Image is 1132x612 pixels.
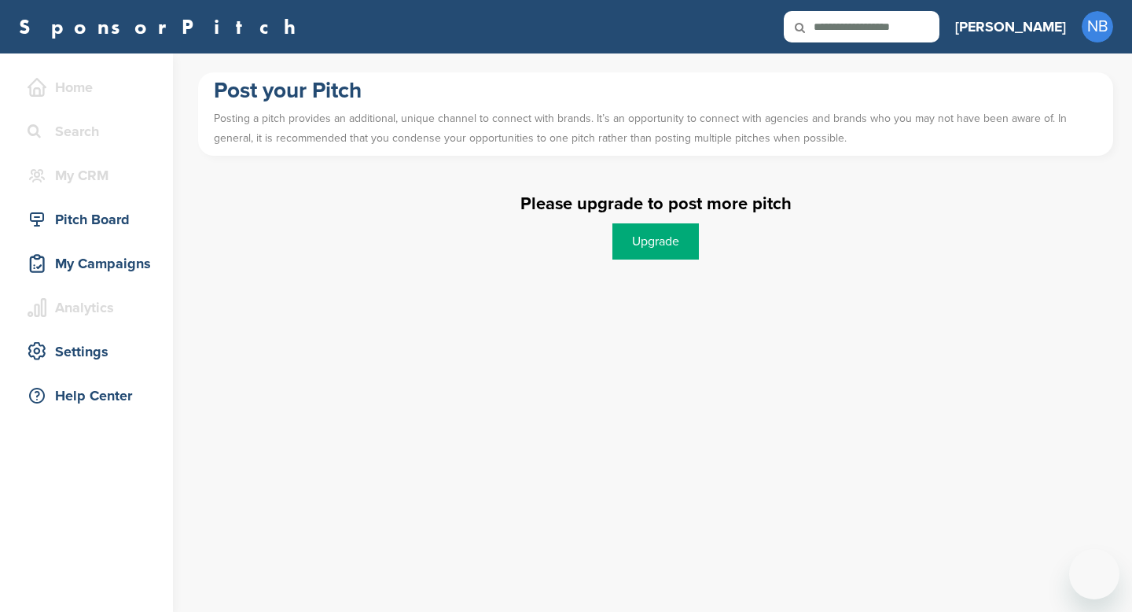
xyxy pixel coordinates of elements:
[1082,11,1113,42] span: NB
[214,76,1097,105] h1: Post your Pitch
[24,161,157,190] div: My CRM
[16,378,157,414] a: Help Center
[520,194,792,214] label: Please upgrade to post more pitch
[19,17,306,37] a: SponsorPitch
[24,337,157,366] div: Settings
[612,223,699,260] a: Upgrade
[16,245,157,282] a: My Campaigns
[16,113,157,149] a: Search
[24,293,157,322] div: Analytics
[16,289,157,326] a: Analytics
[214,105,1097,152] p: Posting a pitch provides an additional, unique channel to connect with brands. It’s an opportunit...
[24,73,157,101] div: Home
[24,249,157,278] div: My Campaigns
[955,16,1066,38] h3: [PERSON_NAME]
[24,382,157,410] div: Help Center
[24,205,157,234] div: Pitch Board
[1069,549,1119,599] iframe: Button to launch messaging window
[16,69,157,105] a: Home
[16,157,157,194] a: My CRM
[955,9,1066,44] a: [PERSON_NAME]
[24,117,157,146] div: Search
[16,334,157,370] a: Settings
[16,201,157,238] a: Pitch Board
